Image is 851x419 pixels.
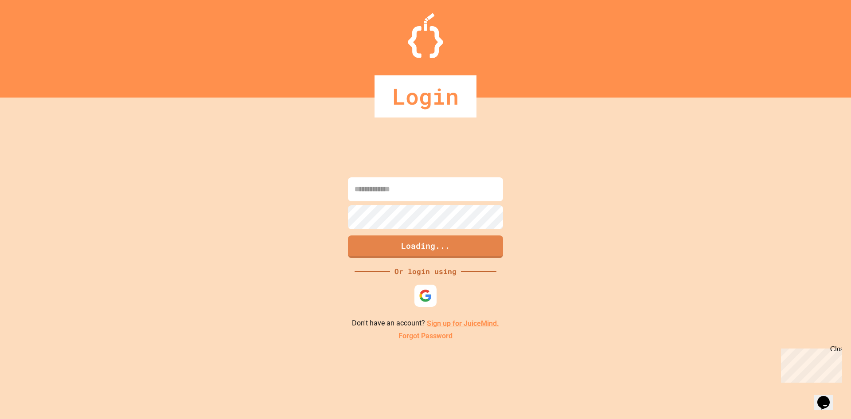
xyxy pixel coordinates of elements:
img: Logo.svg [408,13,443,58]
a: Forgot Password [398,331,453,341]
div: Chat with us now!Close [4,4,61,56]
div: Login [375,75,476,117]
div: Or login using [390,266,461,277]
iframe: chat widget [777,345,842,383]
button: Loading... [348,235,503,258]
img: google-icon.svg [419,289,432,302]
p: Don't have an account? [352,318,499,329]
iframe: chat widget [814,384,842,410]
a: Sign up for JuiceMind. [427,319,499,327]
